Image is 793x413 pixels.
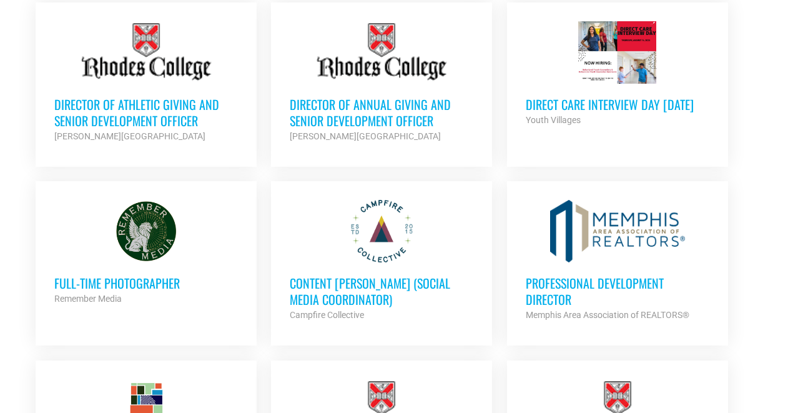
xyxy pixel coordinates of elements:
[54,131,205,141] strong: [PERSON_NAME][GEOGRAPHIC_DATA]
[54,96,238,129] h3: Director of Athletic Giving and Senior Development Officer
[36,181,257,325] a: Full-Time Photographer Remember Media
[290,131,441,141] strong: [PERSON_NAME][GEOGRAPHIC_DATA]
[526,96,709,112] h3: Direct Care Interview Day [DATE]
[54,275,238,291] h3: Full-Time Photographer
[271,2,492,162] a: Director of Annual Giving and Senior Development Officer [PERSON_NAME][GEOGRAPHIC_DATA]
[36,2,257,162] a: Director of Athletic Giving and Senior Development Officer [PERSON_NAME][GEOGRAPHIC_DATA]
[54,294,122,304] strong: Remember Media
[526,275,709,307] h3: Professional Development Director
[526,115,581,125] strong: Youth Villages
[507,181,728,341] a: Professional Development Director Memphis Area Association of REALTORS®
[507,2,728,146] a: Direct Care Interview Day [DATE] Youth Villages
[526,310,689,320] strong: Memphis Area Association of REALTORS®
[290,96,473,129] h3: Director of Annual Giving and Senior Development Officer
[290,275,473,307] h3: Content [PERSON_NAME] (Social Media Coordinator)
[290,310,364,320] strong: Campfire Collective
[271,181,492,341] a: Content [PERSON_NAME] (Social Media Coordinator) Campfire Collective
